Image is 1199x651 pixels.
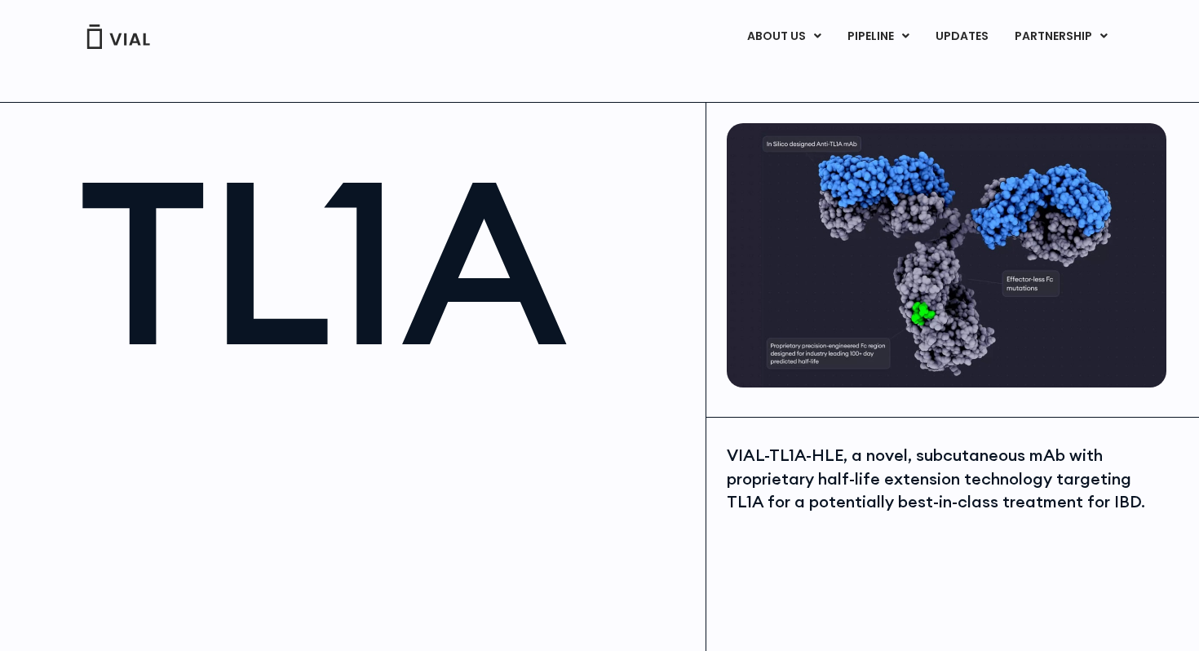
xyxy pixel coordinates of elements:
[734,23,834,51] a: ABOUT USMenu Toggle
[727,444,1162,514] div: VIAL-TL1A-HLE, a novel, subcutaneous mAb with proprietary half-life extension technology targetin...
[922,23,1001,51] a: UPDATES
[727,123,1166,387] img: TL1A antibody diagram.
[834,23,922,51] a: PIPELINEMenu Toggle
[86,24,151,49] img: Vial Logo
[78,148,689,375] h1: TL1A
[1002,23,1121,51] a: PARTNERSHIPMenu Toggle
